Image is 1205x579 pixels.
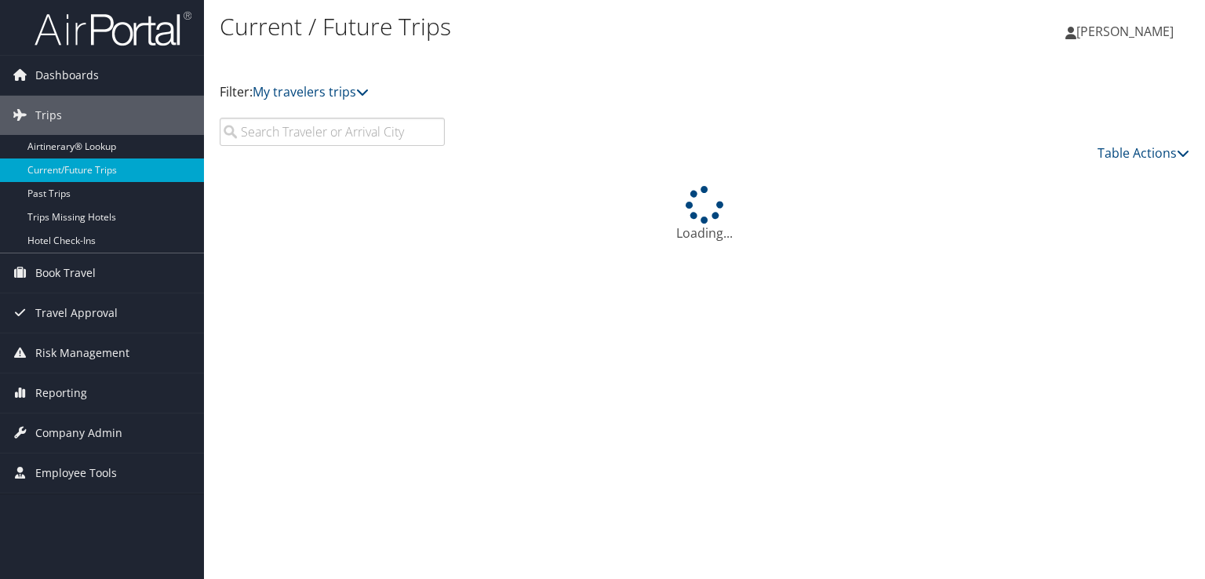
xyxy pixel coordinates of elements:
span: Trips [35,96,62,135]
input: Search Traveler or Arrival City [220,118,445,146]
span: Reporting [35,373,87,413]
a: [PERSON_NAME] [1065,8,1189,55]
a: My travelers trips [253,83,369,100]
span: [PERSON_NAME] [1076,23,1174,40]
span: Dashboards [35,56,99,95]
img: airportal-logo.png [35,10,191,47]
span: Risk Management [35,333,129,373]
span: Book Travel [35,253,96,293]
span: Company Admin [35,413,122,453]
p: Filter: [220,82,866,103]
h1: Current / Future Trips [220,10,866,43]
span: Travel Approval [35,293,118,333]
div: Loading... [220,186,1189,242]
span: Employee Tools [35,453,117,493]
a: Table Actions [1098,144,1189,162]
